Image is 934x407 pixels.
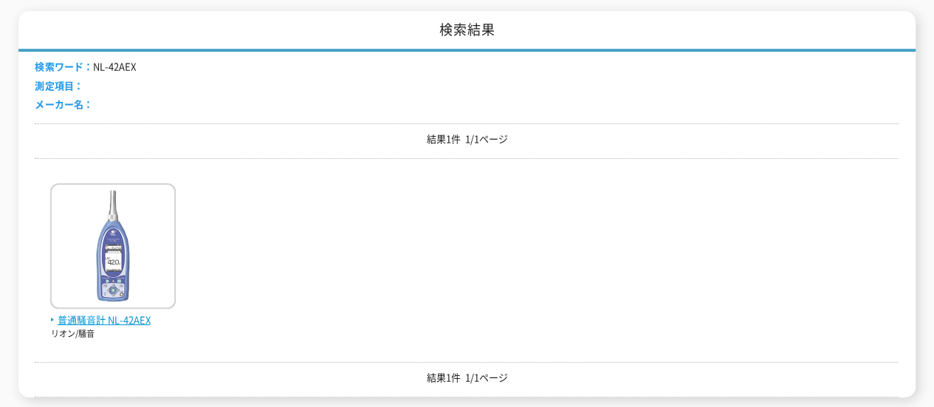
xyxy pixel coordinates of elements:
p: 結果1件 1/1ページ [35,370,899,386]
h1: 検索結果 [18,11,915,52]
img: NL-42AEX [50,183,176,312]
p: リオン/騒音 [50,328,176,341]
span: 検索ワード： [35,59,92,73]
li: NL-42AEX [35,59,135,75]
span: メーカー名： [35,97,92,111]
a: 普通騒音計 NL-42AEX [50,297,176,328]
span: 普通騒音計 NL-42AEX [50,312,176,328]
p: 結果1件 1/1ページ [35,131,899,147]
span: 測定項目： [35,78,83,92]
